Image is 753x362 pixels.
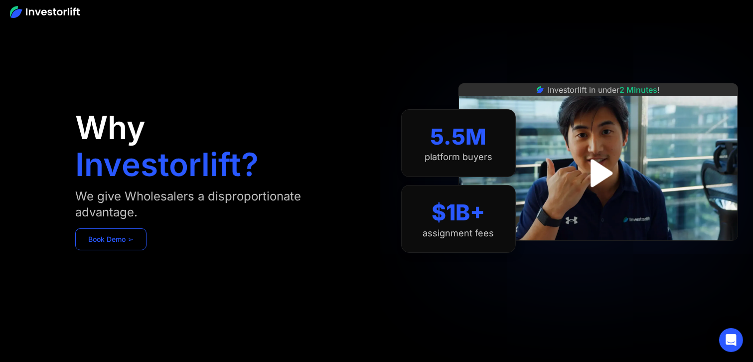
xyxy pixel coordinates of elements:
h1: Investorlift? [75,149,259,181]
div: platform buyers [425,152,492,163]
span: 2 Minutes [619,85,657,95]
iframe: Customer reviews powered by Trustpilot [524,246,673,258]
a: Book Demo ➢ [75,228,147,250]
div: Investorlift in under ! [548,84,660,96]
h1: Why [75,112,146,144]
div: assignment fees [423,228,494,239]
div: $1B+ [432,199,485,226]
a: open lightbox [576,151,620,195]
div: 5.5M [431,124,487,150]
div: Open Intercom Messenger [719,328,743,352]
div: We give Wholesalers a disproportionate advantage. [75,188,346,220]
